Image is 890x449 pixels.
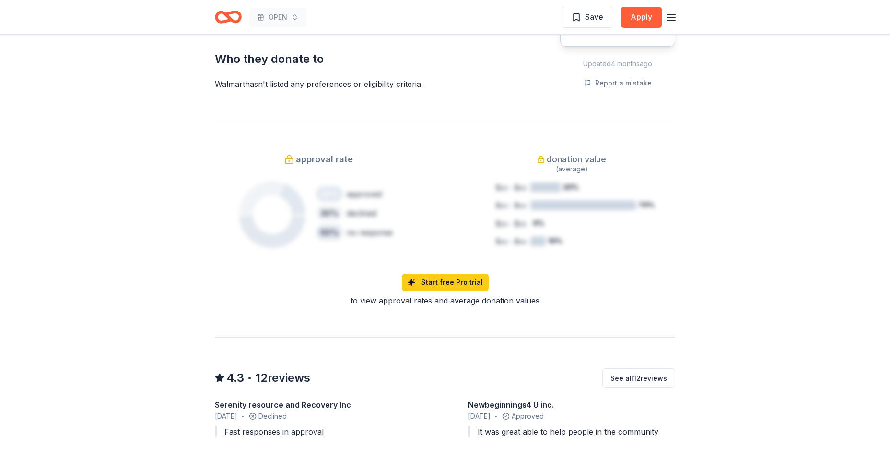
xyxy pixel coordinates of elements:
[316,206,343,221] div: 30 %
[468,411,491,422] span: [DATE]
[296,152,353,167] span: approval rate
[347,207,376,219] div: declined
[496,183,527,192] tspan: $xx - $xx
[560,58,675,70] div: Updated 4 months ago
[495,413,497,420] span: •
[468,411,675,422] div: Approved
[347,188,382,200] div: approved
[247,373,252,383] span: •
[215,295,675,306] div: to view approval rates and average donation values
[584,77,652,89] button: Report a mistake
[215,411,237,422] span: [DATE]
[215,399,422,411] div: Serenity resource and Recovery Inc
[496,237,527,245] tspan: $xx - $xx
[402,274,489,291] a: Start free Pro trial
[563,183,579,191] tspan: 20%
[215,426,422,437] div: Fast responses in approval
[468,399,675,411] div: Newbeginnings4 U inc.
[242,413,244,420] span: •
[496,201,527,209] tspan: $xx - $xx
[215,51,514,67] h2: Who they donate to
[639,201,655,209] tspan: 70%
[562,7,613,28] button: Save
[468,426,675,437] div: It was great able to help people in the community
[347,227,393,238] div: no response
[215,411,422,422] div: Declined
[215,6,242,28] a: Home
[215,78,514,90] div: Walmart hasn ' t listed any preferences or eligibility criteria.
[548,237,562,245] tspan: 10%
[547,152,606,167] span: donation value
[602,368,675,388] button: See all12reviews
[316,186,343,202] div: 20 %
[621,7,662,28] button: Apply
[585,11,603,23] span: Save
[496,219,527,228] tspan: $xx - $xx
[468,163,675,175] div: (average)
[249,8,306,27] button: OPEN
[316,225,343,240] div: 50 %
[256,370,310,386] span: 12 reviews
[226,370,244,386] span: 4.3
[533,219,544,227] tspan: 0%
[269,12,287,23] span: OPEN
